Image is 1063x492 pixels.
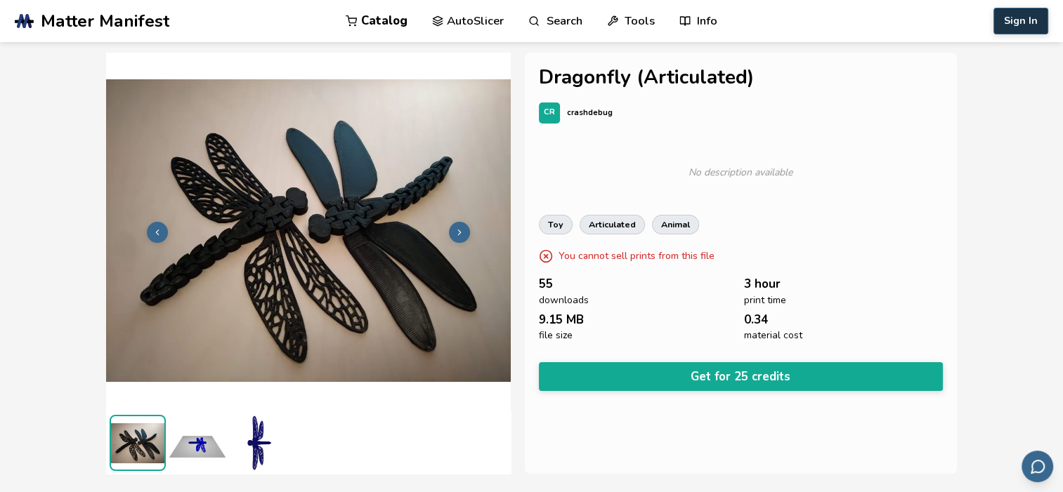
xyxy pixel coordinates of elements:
p: You cannot sell prints from this file [559,248,715,263]
a: animal [652,215,699,234]
span: Matter Manifest [41,11,169,31]
div: No description available [546,152,936,194]
span: print time [744,295,786,306]
h1: Dragonfly (Articulated) [539,67,943,88]
span: material cost [744,330,802,341]
span: file size [539,330,573,341]
span: downloads [539,295,589,306]
span: 55 [539,277,553,291]
span: CR [544,108,555,117]
span: 9.15 MB [539,313,584,326]
a: articulated [580,215,645,234]
span: 3 hour [744,277,781,291]
span: 0.34 [744,313,768,326]
button: Send feedback via email [1022,451,1053,482]
button: Sign In [993,8,1048,34]
p: crashdebug [567,105,613,120]
a: toy [539,215,573,234]
button: Get for 25 credits [539,362,943,391]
